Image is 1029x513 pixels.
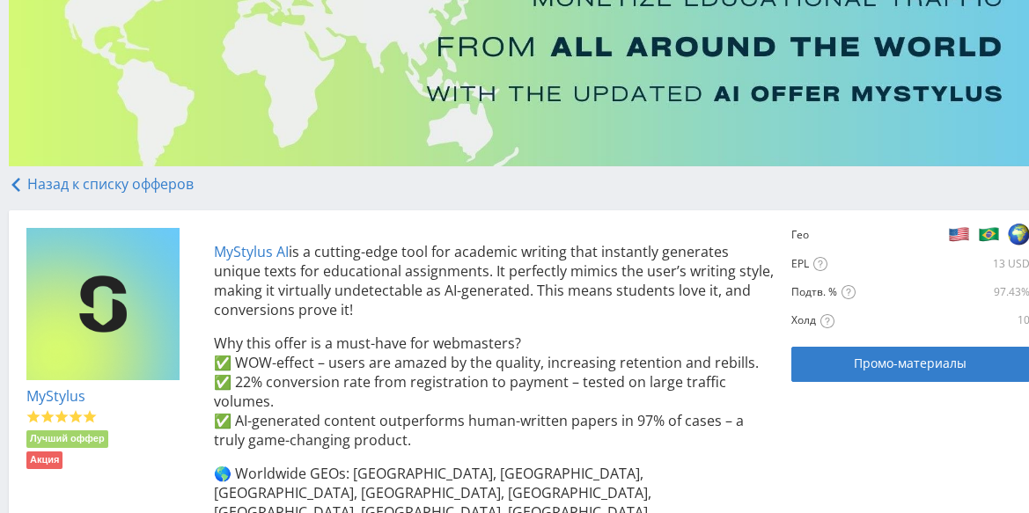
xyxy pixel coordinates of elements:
[948,223,970,246] img: b2e5cb7c326a8f2fba0c03a72091f869.png
[791,228,848,242] div: Гео
[854,356,967,370] span: Промо-материалы
[214,242,289,261] a: MyStylus AI
[9,174,194,194] a: Назад к списку офферов
[791,347,1029,382] a: Промо-материалы
[791,285,949,300] div: Подтв. %
[26,228,180,381] img: e836bfbd110e4da5150580c9a99ecb16.png
[791,257,848,272] div: EPL
[978,223,1000,246] img: f6d4d8a03f8825964ffc357a2a065abb.png
[214,242,775,319] p: is a cutting-edge tool for academic writing that instantly generates unique texts for educational...
[791,313,949,328] div: Холд
[26,451,62,469] li: Акция
[214,333,775,450] p: Why this offer is a must-have for webmasters? ✅ WOW-effect – users are amazed by the quality, inc...
[26,386,85,406] a: MyStylus
[26,430,108,448] li: Лучший оффер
